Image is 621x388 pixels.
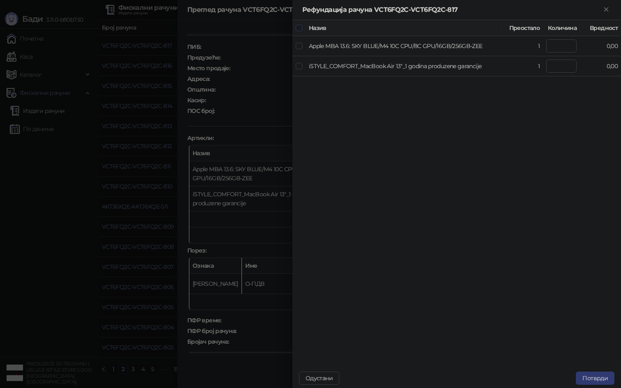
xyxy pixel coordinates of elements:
td: 1 [502,56,543,76]
td: 1 [502,36,543,56]
td: 0,00 [580,56,621,76]
div: Рефундација рачуна VCT6FQ2C-VCT6FQ2C-817 [302,5,601,15]
td: Apple MBA 13.6: SKY BLUE/M4 10C CPU/8C GPU/16GB/256GB-ZEE [306,36,502,56]
th: Преостало [502,20,543,36]
td: 0,00 [580,36,621,56]
th: Назив [306,20,502,36]
th: Количина [543,20,580,36]
button: Одустани [299,372,339,385]
th: Вредност [580,20,621,36]
button: Close [601,5,611,15]
td: iSTYLE_COMFORT_MacBook Air 13"_1 godina produzene garancije [306,56,502,76]
button: Потврди [576,372,614,385]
